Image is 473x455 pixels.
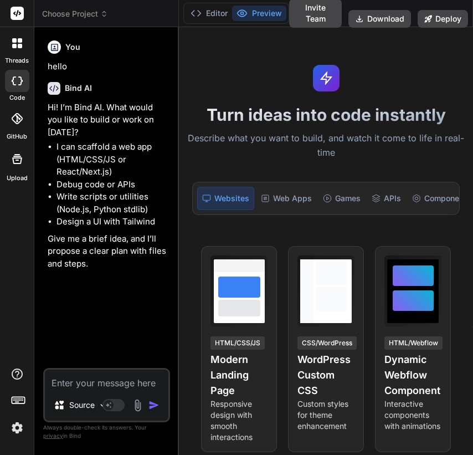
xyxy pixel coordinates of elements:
img: attachment [131,399,144,412]
p: Hi! I’m Bind AI. What would you like to build or work on [DATE]? [48,101,168,139]
p: Interactive components with animations [384,398,441,432]
li: I can scaffold a web app (HTML/CSS/JS or React/Next.js) [56,141,168,178]
li: Write scripts or utilities (Node.js, Python stdlib) [56,191,168,216]
li: Debug code or APIs [56,178,168,191]
label: Upload [7,173,28,183]
div: CSS/WordPress [297,336,357,350]
label: threads [5,56,29,65]
h4: WordPress Custom CSS [297,352,354,398]
span: Choose Project [42,8,108,19]
img: settings [8,418,27,437]
h6: Bind AI [65,83,92,94]
img: Pick Models [98,401,107,410]
img: icon [148,400,160,411]
div: Web Apps [256,187,316,210]
p: Custom styles for theme enhancement [297,398,354,432]
h1: Turn ideas into code instantly [186,105,466,125]
p: Describe what you want to build, and watch it come to life in real-time [186,131,466,160]
p: hello [48,60,168,73]
label: GitHub [7,132,27,141]
div: HTML/Webflow [384,336,443,350]
p: Give me a brief idea, and I’ll propose a clear plan with files and steps. [48,233,168,270]
div: Websites [197,187,254,210]
button: Preview [232,6,286,21]
button: Editor [186,6,232,21]
div: HTML/CSS/JS [210,336,265,350]
p: Responsive design with smooth interactions [210,398,268,443]
h4: Dynamic Webflow Component [384,352,441,398]
div: Games [318,187,365,210]
span: privacy [43,432,63,439]
div: APIs [367,187,405,210]
h4: Modern Landing Page [210,352,268,398]
label: code [9,93,25,103]
p: Source [69,400,95,411]
h6: You [65,42,80,53]
button: Deploy [418,10,468,28]
p: Always double-check its answers. Your in Bind [43,422,170,441]
li: Design a UI with Tailwind [56,216,168,228]
button: Download [348,10,411,28]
